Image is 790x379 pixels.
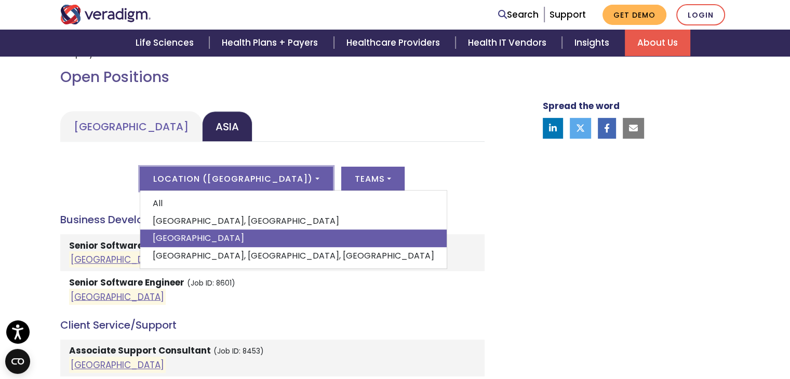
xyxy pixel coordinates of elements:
a: Health Plans + Payers [209,30,333,56]
a: About Us [625,30,690,56]
a: Get Demo [602,5,666,25]
a: [GEOGRAPHIC_DATA] [140,229,447,247]
a: [GEOGRAPHIC_DATA] [60,111,202,142]
a: [GEOGRAPHIC_DATA] [71,290,164,303]
a: Support [550,8,586,21]
strong: Associate Support Consultant [69,344,211,357]
strong: Spread the word [543,100,620,112]
h2: Open Positions [60,69,485,86]
a: Insights [562,30,625,56]
small: (Job ID: 8601) [187,278,235,288]
img: Veradigm logo [60,5,151,24]
a: [GEOGRAPHIC_DATA], [GEOGRAPHIC_DATA], [GEOGRAPHIC_DATA] [140,247,447,265]
button: Location ([GEOGRAPHIC_DATA]) [140,167,332,191]
a: Life Sciences [123,30,209,56]
strong: Senior Software Engineer [69,276,184,289]
a: [GEOGRAPHIC_DATA], [GEOGRAPHIC_DATA] [140,212,447,230]
a: Health IT Vendors [456,30,562,56]
a: [GEOGRAPHIC_DATA] [71,253,164,266]
a: Search [498,8,539,22]
a: Asia [202,111,252,142]
a: All [140,195,447,212]
a: Login [676,4,725,25]
small: (Job ID: 8453) [213,346,264,356]
button: Open CMP widget [5,349,30,374]
a: Healthcare Providers [334,30,456,56]
h4: Client Service/Support [60,319,485,331]
a: [GEOGRAPHIC_DATA] [71,359,164,371]
button: Teams [341,167,405,191]
h4: Business Development [60,213,485,226]
strong: Senior Software Engineer [69,239,184,252]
